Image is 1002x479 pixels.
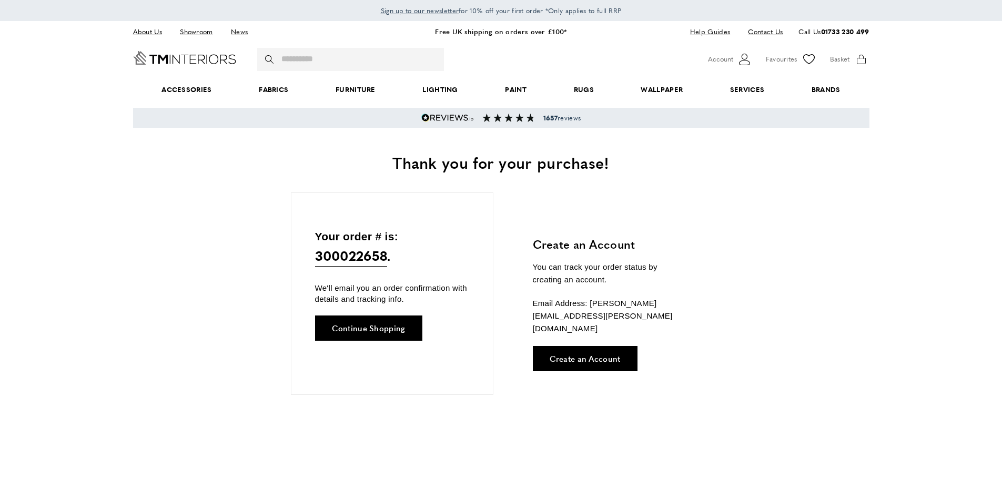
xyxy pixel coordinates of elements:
[392,151,609,174] span: Thank you for your purchase!
[315,245,388,267] span: 300022658
[533,236,688,252] h3: Create an Account
[550,354,621,362] span: Create an Account
[482,114,535,122] img: Reviews section
[533,297,688,335] p: Email Address: [PERSON_NAME][EMAIL_ADDRESS][PERSON_NAME][DOMAIN_NAME]
[766,52,817,67] a: Favourites
[133,51,236,65] a: Go to Home page
[821,26,869,36] a: 01733 230 499
[332,324,406,332] span: Continue Shopping
[543,113,558,123] strong: 1657
[312,74,399,106] a: Furniture
[798,26,869,37] p: Call Us
[543,114,581,122] span: reviews
[381,5,459,16] a: Sign up to our newsletter
[533,346,637,371] a: Create an Account
[315,315,422,341] a: Continue Shopping
[706,74,788,106] a: Services
[133,25,170,39] a: About Us
[421,114,474,122] img: Reviews.io 5 stars
[381,6,622,15] span: for 10% off your first order *Only applies to full RRP
[265,48,276,71] button: Search
[399,74,482,106] a: Lighting
[172,25,220,39] a: Showroom
[788,74,864,106] a: Brands
[315,282,469,304] p: We'll email you an order confirmation with details and tracking info.
[708,54,733,65] span: Account
[682,25,738,39] a: Help Guides
[708,52,753,67] button: Customer Account
[618,74,706,106] a: Wallpaper
[381,6,459,15] span: Sign up to our newsletter
[138,74,235,106] span: Accessories
[766,54,797,65] span: Favourites
[235,74,312,106] a: Fabrics
[740,25,783,39] a: Contact Us
[482,74,550,106] a: Paint
[315,228,469,267] p: Your order # is: .
[435,26,566,36] a: Free UK shipping on orders over £100*
[223,25,256,39] a: News
[533,261,688,286] p: You can track your order status by creating an account.
[550,74,618,106] a: Rugs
